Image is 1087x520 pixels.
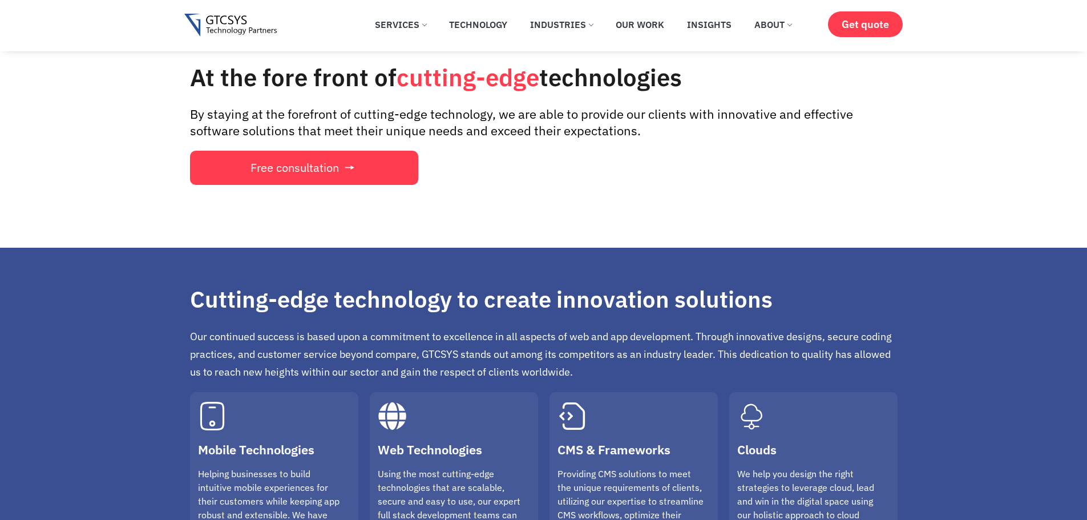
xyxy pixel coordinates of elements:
[746,12,800,37] a: About
[184,14,277,37] img: Gtcsys logo
[378,441,482,458] a: Web Technologies
[557,441,670,458] a: CMS & Frameworks
[190,282,898,316] div: Cutting-edge technology to create innovation solutions
[190,61,898,95] h1: At the fore front of technologies
[737,402,766,430] a: Clouds
[828,11,903,37] a: Get quote
[190,328,898,381] div: Our continued success is based upon a commitment to excellence in all aspects of web and app deve...
[441,12,516,37] a: Technology
[737,441,777,458] a: Clouds
[198,402,227,430] a: Mobile Technologies
[250,162,339,174] span: Free consultation
[557,402,586,430] a: CMS & Frameworks
[607,12,673,37] a: Our Work
[366,12,435,37] a: Services
[190,106,898,139] div: By staying at the forefront of cutting-edge technology, we are able to provide our clients with i...
[522,12,601,37] a: Industries
[190,151,418,185] a: Free consultation
[842,18,889,30] span: Get quote
[397,62,539,93] span: cutting-edge
[678,12,740,37] a: Insights
[198,441,314,458] a: Mobile Technologies
[378,402,406,430] a: Web Technologies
